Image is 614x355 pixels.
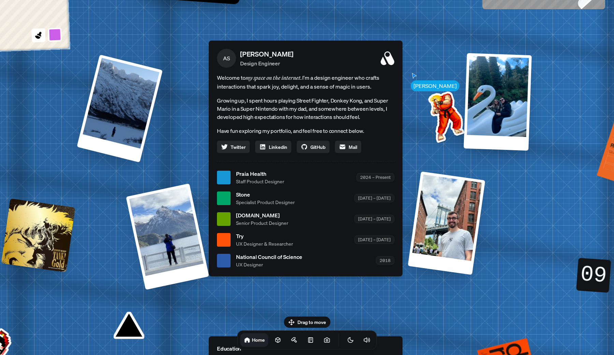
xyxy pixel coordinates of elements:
[354,194,394,202] div: [DATE] – [DATE]
[310,143,325,151] span: GitHub
[255,141,291,153] a: Linkedin
[231,143,246,151] span: Twitter
[217,141,250,153] a: Twitter
[335,141,361,153] a: Mail
[410,81,479,150] img: Profile example
[217,49,236,68] span: AS
[240,333,268,347] a: Home
[349,143,357,151] span: Mail
[236,240,293,247] span: UX Designer & Researcher
[217,73,394,91] span: Welcome to I'm a design engineer who crafts interactions that spark joy, delight, and a sense of ...
[360,333,374,347] button: Toggle Audio
[236,199,295,206] span: Specialist Product Designer
[236,190,295,199] span: Stone
[236,219,288,227] span: Senior Product Designer
[297,141,330,153] a: GitHub
[217,126,394,135] p: Have fun exploring my portfolio, and feel free to connect below.
[240,49,293,59] p: [PERSON_NAME]
[217,96,394,121] p: Growing up, I spent hours playing Street Fighter, Donkey Kong, and Super Mario in a Super Nintend...
[236,178,284,185] span: Staff Product Designer
[236,253,302,261] span: National Council of Science
[246,74,302,81] em: my space on the internet.
[354,215,394,223] div: [DATE] – [DATE]
[236,261,302,268] span: UX Designer
[344,333,357,347] button: Toggle Theme
[376,256,394,265] div: 2018
[354,235,394,244] div: [DATE] – [DATE]
[252,337,265,343] h1: Home
[236,211,288,219] span: [DOMAIN_NAME]
[236,170,284,178] span: Praia Health
[217,344,394,353] p: Education
[269,143,287,151] span: Linkedin
[236,232,293,240] span: Try
[356,173,394,182] div: 2024 – Present
[240,59,293,67] p: Design Engineer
